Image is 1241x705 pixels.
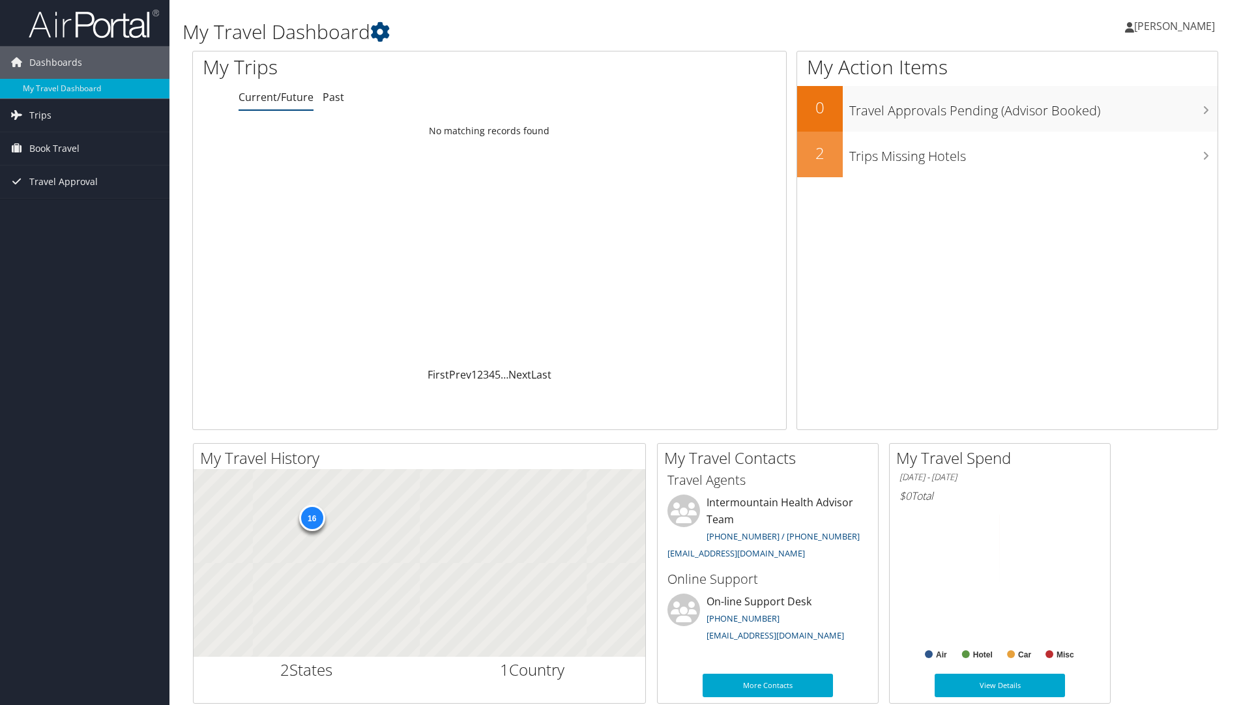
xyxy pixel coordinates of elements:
[495,367,501,382] a: 5
[661,495,875,564] li: Intermountain Health Advisor Team
[203,659,410,681] h2: States
[899,489,1100,503] h6: Total
[477,367,483,382] a: 2
[430,659,636,681] h2: Country
[299,505,325,531] div: 16
[203,53,529,81] h1: My Trips
[29,99,51,132] span: Trips
[667,547,805,559] a: [EMAIL_ADDRESS][DOMAIN_NAME]
[280,659,289,680] span: 2
[471,367,477,382] a: 1
[29,46,82,79] span: Dashboards
[703,674,833,697] a: More Contacts
[849,95,1218,120] h3: Travel Approvals Pending (Advisor Booked)
[667,471,868,489] h3: Travel Agents
[797,132,1218,177] a: 2Trips Missing Hotels
[899,489,911,503] span: $0
[797,96,843,119] h2: 0
[500,659,509,680] span: 1
[661,594,875,647] li: On-line Support Desk
[936,650,947,659] text: Air
[896,447,1110,469] h2: My Travel Spend
[239,90,314,104] a: Current/Future
[501,367,508,382] span: …
[1018,650,1031,659] text: Car
[29,165,98,198] span: Travel Approval
[973,650,993,659] text: Hotel
[664,447,878,469] h2: My Travel Contacts
[449,367,471,382] a: Prev
[797,142,843,164] h2: 2
[489,367,495,382] a: 4
[1125,7,1228,46] a: [PERSON_NAME]
[899,471,1100,483] h6: [DATE] - [DATE]
[935,674,1065,697] a: View Details
[29,132,80,165] span: Book Travel
[200,447,645,469] h2: My Travel History
[707,530,860,542] a: [PHONE_NUMBER] / [PHONE_NUMBER]
[667,570,868,588] h3: Online Support
[29,8,159,39] img: airportal-logo.png
[797,53,1218,81] h1: My Action Items
[323,90,344,104] a: Past
[1057,650,1074,659] text: Misc
[193,119,786,143] td: No matching records found
[508,367,531,382] a: Next
[182,18,879,46] h1: My Travel Dashboard
[428,367,449,382] a: First
[849,141,1218,165] h3: Trips Missing Hotels
[1134,19,1215,33] span: [PERSON_NAME]
[483,367,489,382] a: 3
[707,612,780,624] a: [PHONE_NUMBER]
[797,86,1218,132] a: 0Travel Approvals Pending (Advisor Booked)
[707,629,844,641] a: [EMAIL_ADDRESS][DOMAIN_NAME]
[531,367,551,382] a: Last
